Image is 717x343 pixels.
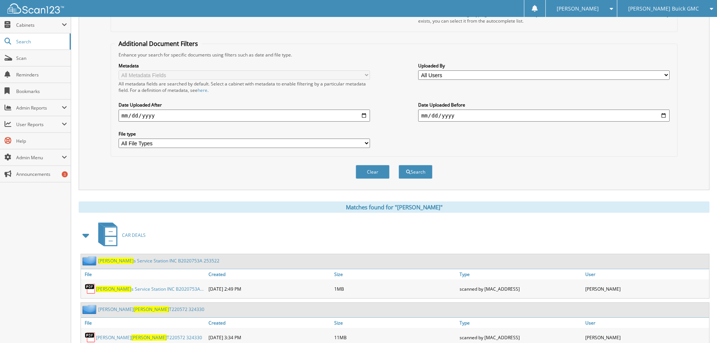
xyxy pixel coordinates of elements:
span: [PERSON_NAME] [557,6,599,11]
span: [PERSON_NAME] [134,306,169,313]
div: Enhance your search for specific documents using filters such as date and file type. [115,52,673,58]
span: User Reports [16,121,62,128]
span: [PERSON_NAME] [98,258,134,264]
span: Reminders [16,72,67,78]
input: end [418,110,670,122]
a: Size [332,269,458,279]
span: Admin Menu [16,154,62,161]
div: 3 [62,171,68,177]
span: Admin Reports [16,105,62,111]
label: Metadata [119,63,370,69]
div: Select a cabinet and begin typing the name of the folder you want to search in. If the name match... [418,11,670,24]
iframe: Chat Widget [679,307,717,343]
a: User [583,269,709,279]
div: [DATE] 2:49 PM [207,281,332,296]
a: Type [458,269,583,279]
div: [PERSON_NAME] [583,281,709,296]
img: folder2.png [82,305,98,314]
label: File type [119,131,370,137]
a: Created [207,318,332,328]
span: [PERSON_NAME] [131,334,167,341]
a: [PERSON_NAME][PERSON_NAME]T220572 324330 [96,334,202,341]
a: [PERSON_NAME]s Service Station INC B2020753A 253522 [98,258,219,264]
div: Matches found for "[PERSON_NAME]" [79,201,709,213]
img: folder2.png [82,256,98,265]
button: Clear [356,165,390,179]
a: Created [207,269,332,279]
a: Type [458,318,583,328]
span: Bookmarks [16,88,67,95]
a: Size [332,318,458,328]
a: User [583,318,709,328]
a: [PERSON_NAME][PERSON_NAME]T220572 324330 [98,306,204,313]
img: PDF.png [85,283,96,294]
div: 1MB [332,281,458,296]
span: [PERSON_NAME] [96,286,131,292]
div: All metadata fields are searched by default. Select a cabinet with metadata to enable filtering b... [119,81,370,93]
label: Date Uploaded After [119,102,370,108]
label: Date Uploaded Before [418,102,670,108]
a: File [81,269,207,279]
span: Announcements [16,171,67,177]
label: Uploaded By [418,63,670,69]
a: here [198,87,207,93]
input: start [119,110,370,122]
span: Cabinets [16,22,62,28]
a: [PERSON_NAME]s Service Station INC B2020753A... [96,286,204,292]
button: Search [399,165,432,179]
span: Search [16,38,66,45]
span: [PERSON_NAME] Buick GMC [628,6,699,11]
img: scan123-logo-white.svg [8,3,64,14]
img: PDF.png [85,332,96,343]
span: Help [16,138,67,144]
span: Scan [16,55,67,61]
a: File [81,318,207,328]
a: CAR DEALS [94,220,146,250]
legend: Additional Document Filters [115,40,202,48]
div: scanned by [MAC_ADDRESS] [458,281,583,296]
span: CAR DEALS [122,232,146,238]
